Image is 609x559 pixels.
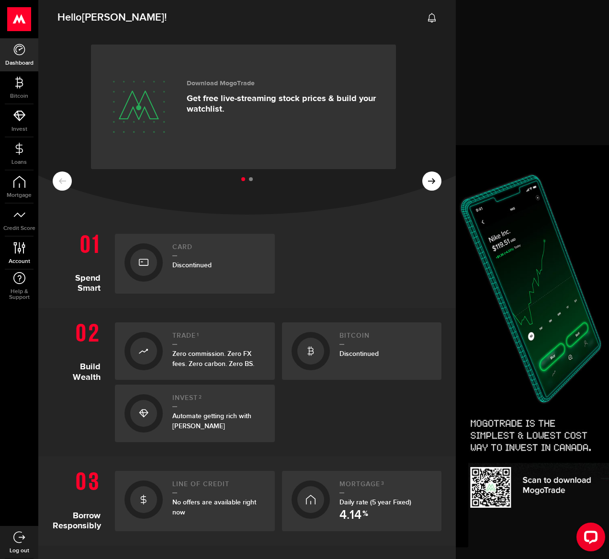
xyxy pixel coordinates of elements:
h1: Build Wealth [53,318,108,442]
span: 4.14 [339,509,361,522]
h2: Bitcoin [339,332,432,345]
a: Mortgage3Daily rate (5 year Fixed) 4.14 % [282,471,442,531]
span: Automate getting rich with [PERSON_NAME] [172,412,251,430]
h2: Trade [172,332,265,345]
a: CardDiscontinued [115,234,275,294]
span: % [362,510,368,522]
span: Hello ! [57,8,167,28]
img: Side-banner-trade-up-1126-380x1026 [456,145,609,559]
h2: Card [172,243,265,256]
sup: 2 [199,394,202,400]
p: Get free live-streaming stock prices & build your watchlist. [187,93,382,114]
sup: 1 [197,332,199,338]
h1: Spend Smart [53,229,108,294]
a: Trade1Zero commission. Zero FX fees. Zero carbon. Zero BS. [115,322,275,380]
span: [PERSON_NAME] [82,11,164,24]
a: BitcoinDiscontinued [282,322,442,380]
a: Line of creditNo offers are available right now [115,471,275,531]
span: Discontinued [339,350,379,358]
iframe: LiveChat chat widget [569,519,609,559]
h3: Download MogoTrade [187,80,382,88]
h1: Borrow Responsibly [53,466,108,531]
sup: 3 [381,480,384,486]
span: Zero commission. Zero FX fees. Zero carbon. Zero BS. [172,350,254,368]
h2: Line of credit [172,480,265,493]
span: No offers are available right now [172,498,256,516]
h2: Mortgage [339,480,432,493]
span: Discontinued [172,261,212,269]
span: Daily rate (5 year Fixed) [339,498,411,506]
a: Download MogoTrade Get free live-streaming stock prices & build your watchlist. [91,45,396,169]
a: Invest2Automate getting rich with [PERSON_NAME] [115,385,275,442]
h2: Invest [172,394,265,407]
